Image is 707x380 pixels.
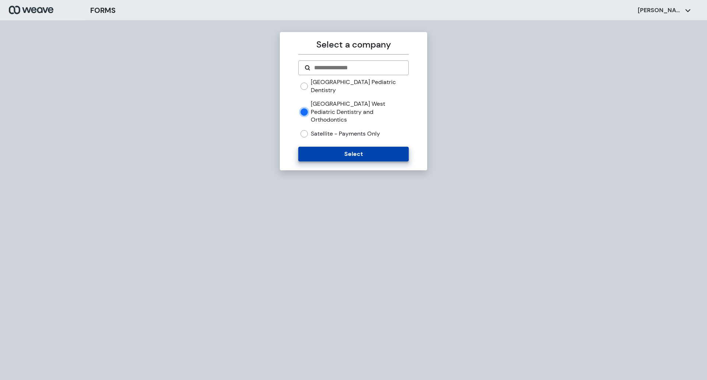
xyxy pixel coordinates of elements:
label: [GEOGRAPHIC_DATA] Pediatric Dentistry [311,78,408,94]
label: [GEOGRAPHIC_DATA] West Pediatric Dentistry and Orthodontics [311,100,408,124]
p: [PERSON_NAME] [638,6,682,14]
input: Search [313,63,402,72]
p: Select a company [298,38,408,51]
h3: FORMS [90,5,116,16]
label: Satellite - Payments Only [311,130,380,138]
button: Select [298,147,408,161]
